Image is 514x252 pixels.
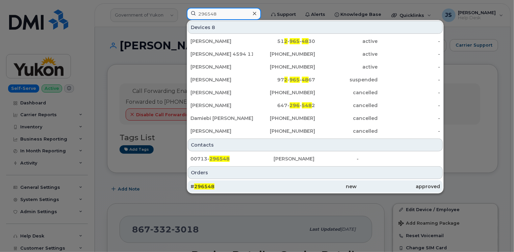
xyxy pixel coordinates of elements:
span: 296548 [209,156,230,162]
div: - [378,102,440,109]
div: 00713- [190,155,274,162]
span: 965 [290,77,300,83]
span: 48 [302,38,309,44]
div: [PERSON_NAME] [190,64,253,70]
div: Damiebi [PERSON_NAME] [190,115,253,122]
div: cancelled [315,128,378,134]
div: active [315,51,378,57]
span: 548 [302,102,312,108]
div: [PHONE_NUMBER] [253,51,315,57]
div: 51 - - 30 [253,38,315,45]
a: 00713-296548[PERSON_NAME]- [188,153,443,165]
a: [PERSON_NAME] 4594 111 40[PHONE_NUMBER]active- [188,48,443,60]
a: [PERSON_NAME]647-296-5482cancelled- [188,99,443,111]
div: - [378,38,440,45]
div: [PERSON_NAME] [190,89,253,96]
div: [PHONE_NUMBER] [253,128,315,134]
div: active [315,64,378,70]
div: - [378,89,440,96]
div: [PERSON_NAME] [274,155,357,162]
div: - [378,51,440,57]
div: cancelled [315,115,378,122]
div: 647- - 2 [253,102,315,109]
span: 296 [290,102,300,108]
span: 8 [212,24,215,31]
div: cancelled [315,102,378,109]
div: [PERSON_NAME] [190,76,253,83]
span: 48 [302,77,309,83]
div: [PHONE_NUMBER] [253,115,315,122]
div: Contacts [188,138,443,151]
a: #296548newapproved [188,180,443,193]
div: [PHONE_NUMBER] [253,89,315,96]
div: [PHONE_NUMBER] [253,64,315,70]
div: [PERSON_NAME] [190,38,253,45]
div: [PERSON_NAME] [190,128,253,134]
div: # [190,183,274,190]
div: - [378,115,440,122]
div: cancelled [315,89,378,96]
div: [PERSON_NAME] 4594 111 40 [190,51,253,57]
div: new [274,183,357,190]
a: [PERSON_NAME]972-965-4867suspended- [188,74,443,86]
div: - [378,64,440,70]
div: 97 - - 67 [253,76,315,83]
div: Orders [188,166,443,179]
a: Damiebi [PERSON_NAME][PHONE_NUMBER]cancelled- [188,112,443,124]
span: 2 [284,38,288,44]
a: [PERSON_NAME][PHONE_NUMBER]active- [188,61,443,73]
a: [PERSON_NAME]512-965-4830active- [188,35,443,47]
div: approved [357,183,440,190]
a: [PERSON_NAME][PHONE_NUMBER]cancelled- [188,125,443,137]
div: - [378,128,440,134]
span: 2 [284,77,288,83]
span: 965 [290,38,300,44]
a: [PERSON_NAME][PHONE_NUMBER]cancelled- [188,86,443,99]
span: 296548 [194,183,214,190]
div: Devices [188,21,443,34]
div: suspended [315,76,378,83]
div: - [357,155,440,162]
div: active [315,38,378,45]
div: - [378,76,440,83]
div: [PERSON_NAME] [190,102,253,109]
